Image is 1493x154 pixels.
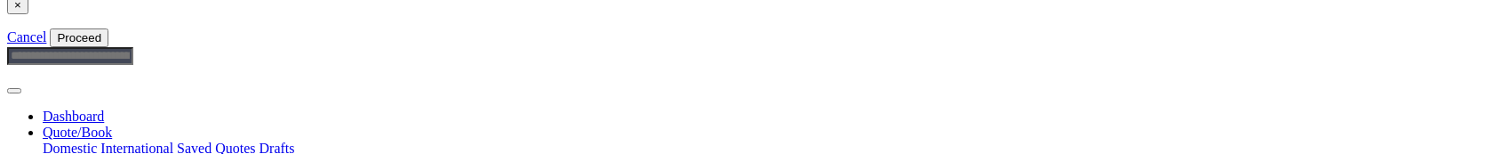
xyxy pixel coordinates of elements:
button: Toggle navigation [7,88,21,93]
a: Dashboard [43,109,104,124]
button: Proceed [50,28,108,47]
a: Quote/Book [43,125,112,140]
a: Cancel [7,29,46,45]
